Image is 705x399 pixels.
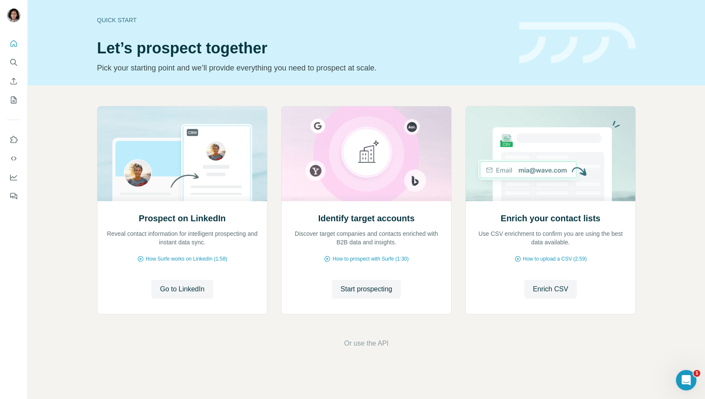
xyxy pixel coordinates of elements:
[160,284,204,294] span: Go to LinkedIn
[7,132,21,147] button: Use Surfe on LinkedIn
[332,255,408,263] span: How to prospect with Surfe (1:30)
[97,40,509,57] h1: Let’s prospect together
[341,284,392,294] span: Start prospecting
[146,255,227,263] span: How Surfe works on LinkedIn (1:58)
[332,280,401,299] button: Start prospecting
[318,212,415,224] h2: Identify target accounts
[7,188,21,204] button: Feedback
[501,212,600,224] h2: Enrich your contact lists
[693,370,700,377] span: 1
[465,106,636,201] img: Enrich your contact lists
[7,36,21,51] button: Quick start
[290,229,443,246] p: Discover target companies and contacts enriched with B2B data and insights.
[97,62,509,74] p: Pick your starting point and we’ll provide everything you need to prospect at scale.
[524,280,577,299] button: Enrich CSV
[519,22,636,64] img: banner
[139,212,226,224] h2: Prospect on LinkedIn
[7,73,21,89] button: Enrich CSV
[97,16,509,24] div: Quick start
[7,9,21,22] img: Avatar
[344,338,388,349] button: Or use the API
[523,255,587,263] span: How to upload a CSV (2:59)
[676,370,696,390] iframe: Intercom live chat
[474,229,627,246] p: Use CSV enrichment to confirm you are using the best data available.
[151,280,213,299] button: Go to LinkedIn
[97,106,267,201] img: Prospect on LinkedIn
[7,55,21,70] button: Search
[7,170,21,185] button: Dashboard
[106,229,258,246] p: Reveal contact information for intelligent prospecting and instant data sync.
[281,106,452,201] img: Identify target accounts
[7,151,21,166] button: Use Surfe API
[7,92,21,108] button: My lists
[533,284,568,294] span: Enrich CSV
